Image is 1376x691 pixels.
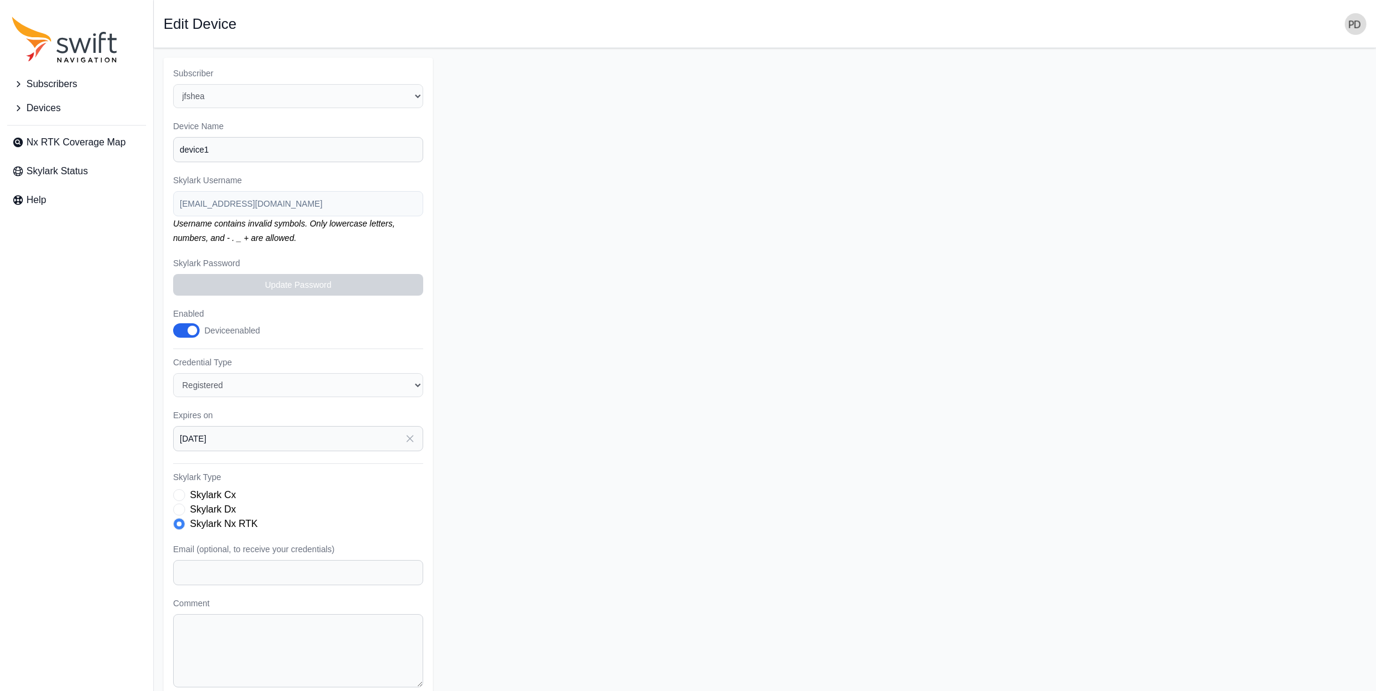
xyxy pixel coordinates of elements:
[173,274,423,296] button: Update Password
[204,324,260,336] div: Device enabled
[1345,13,1366,35] img: user photo
[26,101,61,115] span: Devices
[173,84,423,108] select: Subscriber
[173,257,423,269] label: Skylark Password
[173,137,423,162] input: Device #01
[26,77,77,91] span: Subscribers
[26,164,88,178] span: Skylark Status
[7,96,146,120] button: Devices
[173,409,423,421] label: Expires on
[173,471,423,483] label: Skylark Type
[173,174,423,186] label: Skylark Username
[173,308,273,320] label: Enabled
[26,135,126,150] span: Nx RTK Coverage Map
[173,191,423,216] input: example-user
[7,72,146,96] button: Subscribers
[7,159,146,183] a: Skylark Status
[7,188,146,212] a: Help
[173,426,423,451] input: YYYY-MM-DD
[173,356,423,368] label: Credential Type
[190,517,258,531] label: Skylark Nx RTK
[7,130,146,154] a: Nx RTK Coverage Map
[26,193,46,207] span: Help
[173,597,423,609] label: Comment
[173,67,423,79] label: Subscriber
[173,120,423,132] label: Device Name
[173,488,423,531] div: Skylark Type
[173,543,423,555] label: Email (optional, to receive your credentials)
[190,502,236,517] label: Skylark Dx
[164,17,236,31] h1: Edit Device
[173,219,395,243] em: Username contains invalid symbols. Only lowercase letters, numbers, and - . _ + are allowed.
[190,488,236,502] label: Skylark Cx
